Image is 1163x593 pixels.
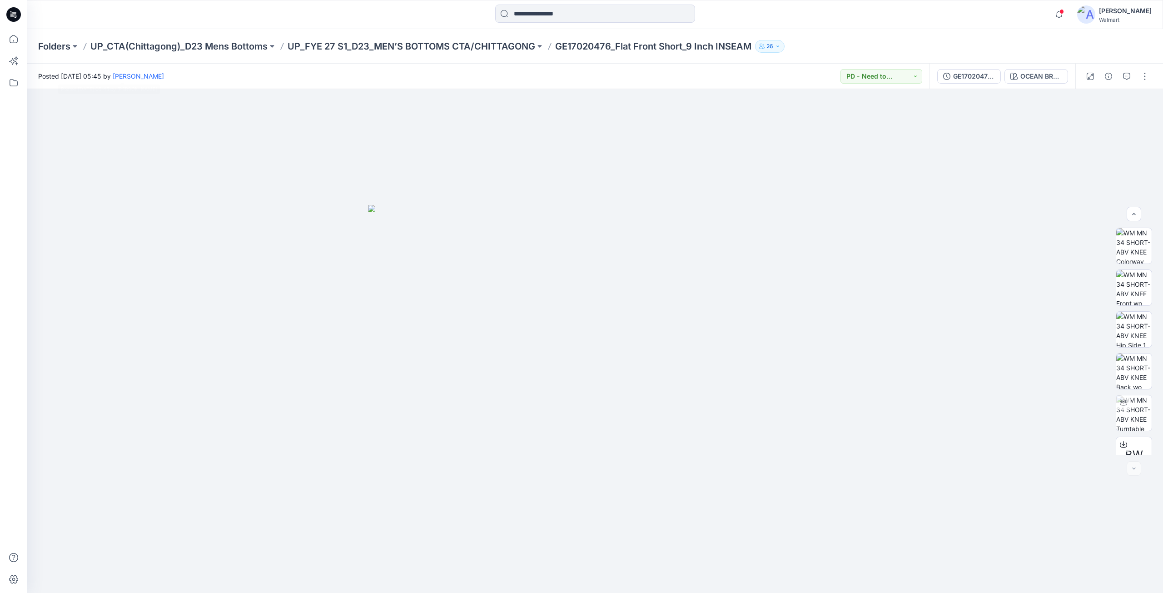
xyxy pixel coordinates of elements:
[1116,395,1152,431] img: WM MN 34 SHORT-ABV KNEE Turntable with Avatar
[1077,5,1095,24] img: avatar
[38,40,70,53] a: Folders
[1004,69,1068,84] button: OCEAN BREEZE
[1099,5,1152,16] div: [PERSON_NAME]
[1101,69,1116,84] button: Details
[288,40,535,53] a: UP_FYE 27 S1_D23_MEN’S BOTTOMS CTA/CHITTAGONG
[1099,16,1152,23] div: Walmart
[1116,354,1152,389] img: WM MN 34 SHORT-ABV KNEE Back wo Avatar
[1020,71,1062,81] div: OCEAN BREEZE
[766,41,773,51] p: 26
[1116,312,1152,347] img: WM MN 34 SHORT-ABV KNEE Hip Side 1 wo Avatar
[755,40,785,53] button: 26
[1125,447,1143,463] span: BW
[38,71,164,81] span: Posted [DATE] 05:45 by
[937,69,1001,84] button: GE17020476 (AA-SS26-100-M)_FLAT FRONT SHORT
[1116,270,1152,305] img: WM MN 34 SHORT-ABV KNEE Front wo Avatar
[113,72,164,80] a: [PERSON_NAME]
[953,71,995,81] div: GE17020476 (AA-SS26-100-M)_FLAT FRONT SHORT
[90,40,268,53] a: UP_CTA(Chittagong)_D23 Mens Bottoms
[555,40,751,53] p: GE17020476_Flat Front Short_9 Inch INSEAM
[1116,228,1152,264] img: WM MN 34 SHORT-ABV KNEE Colorway wo Avatar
